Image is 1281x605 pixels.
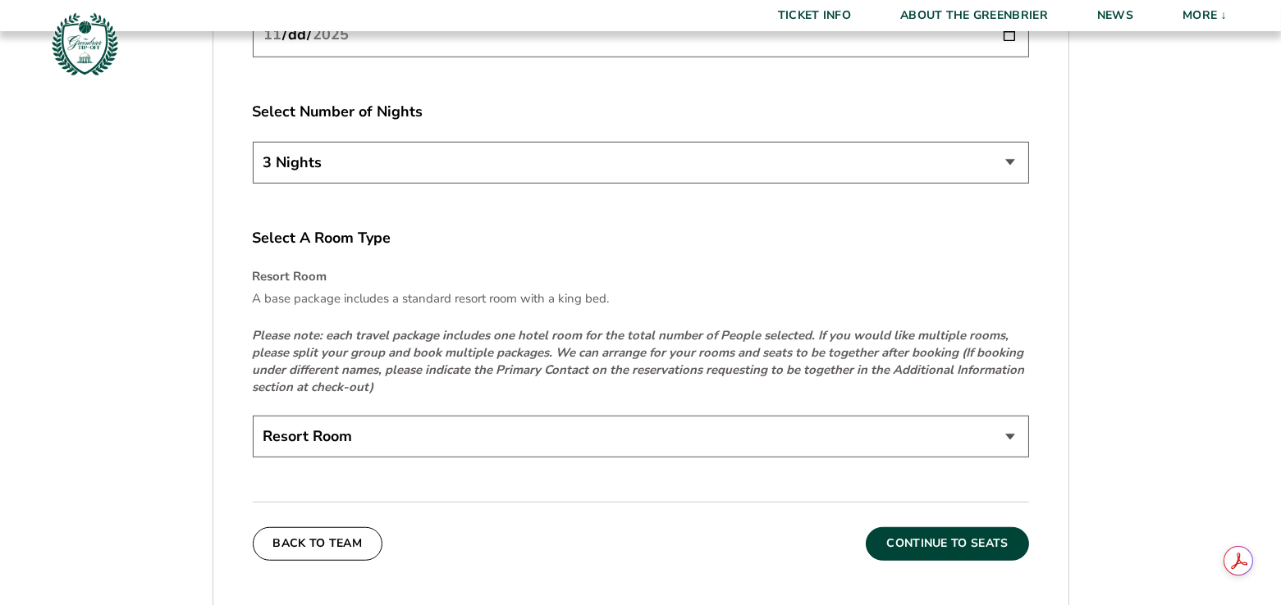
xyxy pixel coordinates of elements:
h4: Resort Room [253,268,1029,285]
label: Select A Room Type [253,228,1029,248]
button: Continue To Seats [866,527,1028,560]
img: Greenbrier Tip-Off [49,8,121,80]
em: Please note: each travel package includes one hotel room for the total number of People selected.... [253,327,1025,395]
label: Select Number of Nights [253,102,1029,122]
p: A base package includes a standard resort room with a king bed. [253,290,1029,307]
button: Back To Team [253,527,383,560]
